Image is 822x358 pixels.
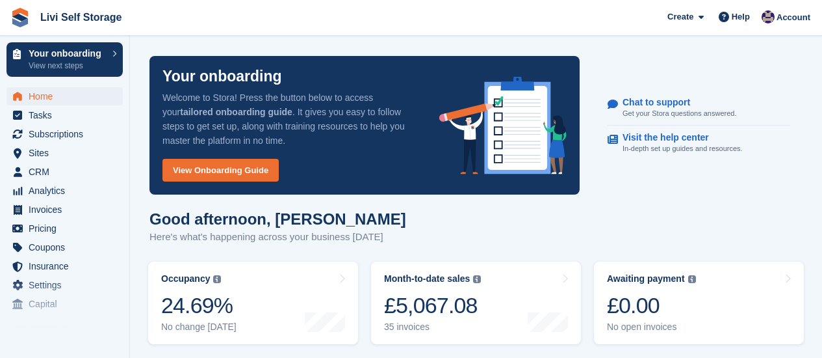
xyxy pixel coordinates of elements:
div: Awaiting payment [607,273,685,284]
div: Month-to-date sales [384,273,470,284]
span: Storefront [12,324,129,337]
span: Sites [29,144,107,162]
a: Livi Self Storage [35,7,127,28]
a: menu [6,163,123,181]
div: £5,067.08 [384,292,481,319]
a: menu [6,257,123,275]
span: Analytics [29,182,107,200]
span: Invoices [29,200,107,219]
div: Occupancy [161,273,210,284]
span: CRM [29,163,107,181]
a: menu [6,182,123,200]
div: No change [DATE] [161,322,237,333]
div: £0.00 [607,292,696,319]
a: Your onboarding View next steps [6,42,123,77]
a: Awaiting payment £0.00 No open invoices [594,262,804,344]
span: Tasks [29,106,107,124]
p: Welcome to Stora! Press the button below to access your . It gives you easy to follow steps to ge... [162,90,418,148]
div: 24.69% [161,292,237,319]
a: menu [6,106,123,124]
div: No open invoices [607,322,696,333]
a: menu [6,125,123,143]
span: Pricing [29,219,107,238]
a: Month-to-date sales £5,067.08 35 invoices [371,262,581,344]
p: Your onboarding [29,49,106,58]
img: icon-info-grey-7440780725fd019a000dd9b08b2336e03edf1995a4989e88bcd33f0948082b44.svg [688,275,696,283]
p: Here's what's happening across your business [DATE] [149,230,406,245]
a: menu [6,295,123,313]
img: onboarding-info-6c161a55d2c0e0a8cae90662b2fe09162a5109e8cc188191df67fb4f79e88e88.svg [439,77,567,174]
p: Chat to support [623,97,726,108]
a: menu [6,276,123,294]
a: Visit the help center In-depth set up guides and resources. [608,126,790,161]
a: menu [6,200,123,219]
a: Occupancy 24.69% No change [DATE] [148,262,358,344]
span: Capital [29,295,107,313]
a: View Onboarding Guide [162,159,279,182]
div: 35 invoices [384,322,481,333]
span: Coupons [29,238,107,256]
strong: tailored onboarding guide [180,107,292,117]
span: Insurance [29,257,107,275]
p: Your onboarding [162,69,282,84]
a: menu [6,144,123,162]
span: Settings [29,276,107,294]
span: Create [667,10,693,23]
span: Account [777,11,810,24]
img: icon-info-grey-7440780725fd019a000dd9b08b2336e03edf1995a4989e88bcd33f0948082b44.svg [213,275,221,283]
img: Jim [762,10,775,23]
a: menu [6,238,123,256]
span: Help [732,10,750,23]
p: Get your Stora questions answered. [623,108,736,119]
img: stora-icon-8386f47178a22dfd0bd8f6a31ec36ba5ce8667c1dd55bd0f319d3a0aa187defe.svg [10,8,30,27]
img: icon-info-grey-7440780725fd019a000dd9b08b2336e03edf1995a4989e88bcd33f0948082b44.svg [473,275,481,283]
p: Visit the help center [623,132,732,143]
p: View next steps [29,60,106,72]
span: Home [29,87,107,105]
span: Subscriptions [29,125,107,143]
a: menu [6,87,123,105]
a: menu [6,219,123,238]
p: In-depth set up guides and resources. [623,143,743,154]
h1: Good afternoon, [PERSON_NAME] [149,210,406,228]
a: Chat to support Get your Stora questions answered. [608,90,790,126]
